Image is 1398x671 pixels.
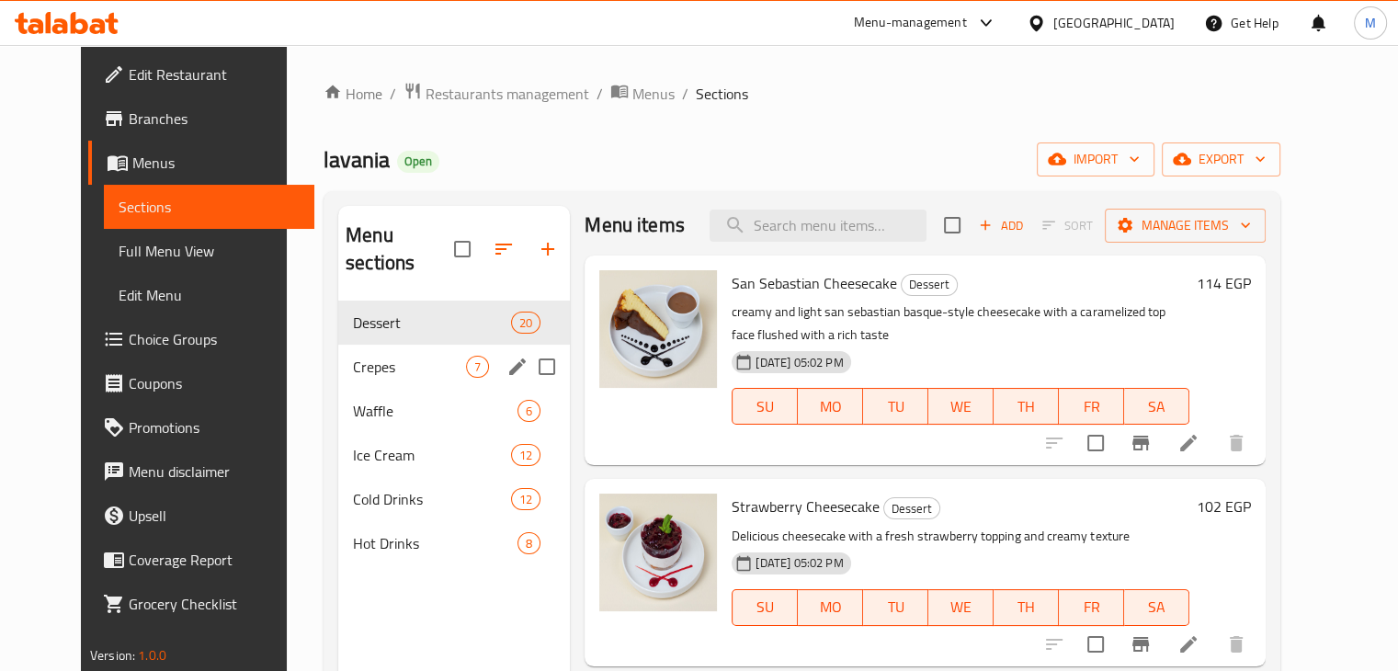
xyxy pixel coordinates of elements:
[1059,589,1124,626] button: FR
[1131,594,1182,620] span: SA
[902,274,957,295] span: Dessert
[338,477,570,521] div: Cold Drinks12
[353,444,511,466] span: Ice Cream
[710,210,926,242] input: search
[1197,494,1251,519] h6: 102 EGP
[1051,148,1140,171] span: import
[1177,432,1199,454] a: Edit menu item
[599,494,717,611] img: Strawberry Cheesecake
[338,293,570,573] nav: Menu sections
[732,525,1189,548] p: Delicious cheesecake with a fresh strawberry topping and creamy texture
[104,229,314,273] a: Full Menu View
[129,416,300,438] span: Promotions
[732,301,1189,347] p: creamy and light san sebastian basque-style cheesecake with a caramelized top face flushed with a...
[482,227,526,271] span: Sort sections
[88,361,314,405] a: Coupons
[353,356,466,378] div: Crepes
[88,317,314,361] a: Choice Groups
[88,97,314,141] a: Branches
[467,358,488,376] span: 7
[599,270,717,388] img: San Sebastian Cheesecake
[732,388,798,425] button: SU
[132,152,300,174] span: Menus
[512,491,540,508] span: 12
[346,222,454,277] h2: Menu sections
[585,211,685,239] h2: Menu items
[88,405,314,449] a: Promotions
[129,63,300,85] span: Edit Restaurant
[338,345,570,389] div: Crepes7edit
[88,582,314,626] a: Grocery Checklist
[1177,633,1199,655] a: Edit menu item
[119,284,300,306] span: Edit Menu
[732,589,798,626] button: SU
[526,227,570,271] button: Add section
[1059,388,1124,425] button: FR
[353,400,517,422] span: Waffle
[1066,393,1117,420] span: FR
[933,206,972,245] span: Select section
[129,593,300,615] span: Grocery Checklist
[104,273,314,317] a: Edit Menu
[504,353,531,381] button: edit
[353,488,511,510] div: Cold Drinks
[805,393,856,420] span: MO
[928,388,994,425] button: WE
[798,589,863,626] button: MO
[884,498,939,519] span: Dessert
[696,83,748,105] span: Sections
[748,354,850,371] span: [DATE] 05:02 PM
[1131,393,1182,420] span: SA
[972,211,1030,240] button: Add
[610,82,675,106] a: Menus
[1124,589,1189,626] button: SA
[1001,393,1051,420] span: TH
[517,532,540,554] div: items
[740,594,790,620] span: SU
[1197,270,1251,296] h6: 114 EGP
[338,521,570,565] div: Hot Drinks8
[353,532,517,554] span: Hot Drinks
[1120,214,1251,237] span: Manage items
[129,461,300,483] span: Menu disclaimer
[518,535,540,552] span: 8
[324,139,390,180] span: lavania
[994,388,1059,425] button: TH
[1030,211,1105,240] span: Select section first
[870,393,921,420] span: TU
[338,301,570,345] div: Dessert20
[798,388,863,425] button: MO
[1076,625,1115,664] span: Select to update
[324,83,382,105] a: Home
[88,52,314,97] a: Edit Restaurant
[324,82,1280,106] nav: breadcrumb
[863,589,928,626] button: TU
[936,393,986,420] span: WE
[104,185,314,229] a: Sections
[138,643,166,667] span: 1.0.0
[994,589,1059,626] button: TH
[90,643,135,667] span: Version:
[1162,142,1280,176] button: export
[901,274,958,296] div: Dessert
[517,400,540,422] div: items
[397,154,439,169] span: Open
[1176,148,1266,171] span: export
[129,505,300,527] span: Upsell
[129,549,300,571] span: Coverage Report
[129,328,300,350] span: Choice Groups
[512,447,540,464] span: 12
[88,538,314,582] a: Coverage Report
[426,83,589,105] span: Restaurants management
[1214,421,1258,465] button: delete
[511,312,540,334] div: items
[88,141,314,185] a: Menus
[597,83,603,105] li: /
[1037,142,1154,176] button: import
[1119,622,1163,666] button: Branch-specific-item
[732,269,897,297] span: San Sebastian Cheesecake
[863,388,928,425] button: TU
[511,444,540,466] div: items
